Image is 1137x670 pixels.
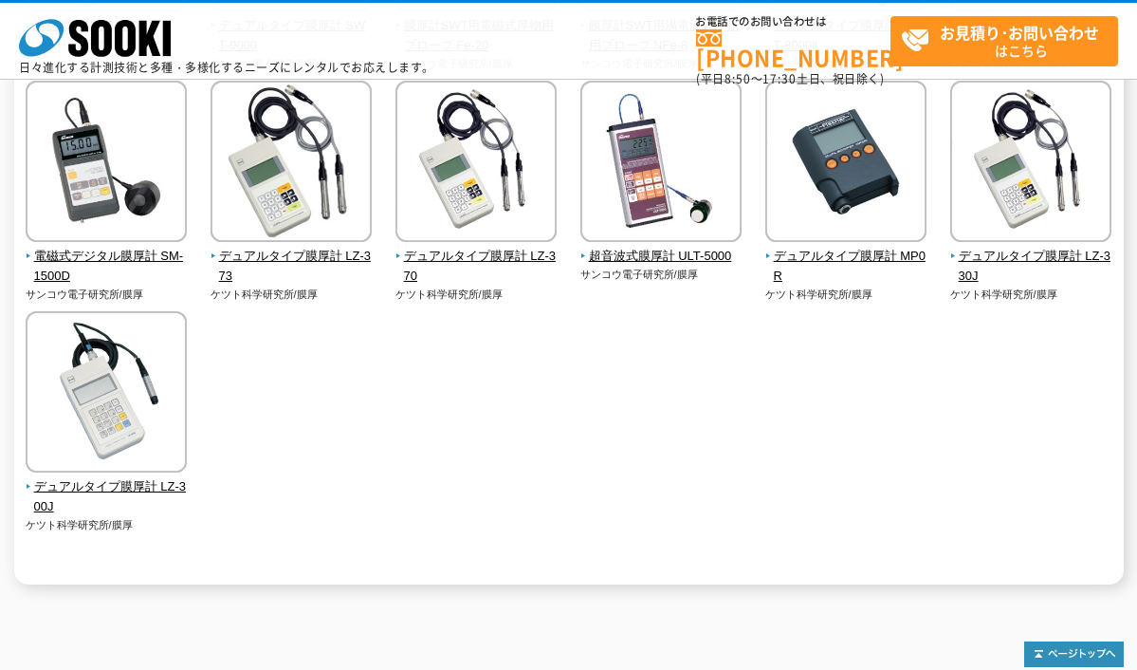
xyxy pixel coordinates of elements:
span: 8:50 [724,70,751,87]
a: デュアルタイプ膜厚計 LZ-330J [950,229,1112,286]
img: デュアルタイプ膜厚計 LZ-370 [395,81,557,247]
span: デュアルタイプ膜厚計 LZ-373 [211,247,373,287]
span: はこちら [901,17,1117,65]
a: 超音波式膜厚計 ULT-5000 [580,229,743,267]
a: デュアルタイプ膜厚計 LZ-373 [211,229,373,286]
p: 日々進化する計測技術と多種・多様化するニーズにレンタルでお応えします。 [19,62,434,73]
img: デュアルタイプ膜厚計 LZ-330J [950,81,1111,247]
a: デュアルタイプ膜厚計 LZ-370 [395,229,558,286]
p: ケツト科学研究所/膜厚 [211,287,373,303]
a: 電磁式デジタル膜厚計 SM-1500D [26,229,188,286]
strong: お見積り･お問い合わせ [940,21,1099,44]
img: デュアルタイプ膜厚計 MP0R [765,81,926,247]
p: ケツト科学研究所/膜厚 [395,287,558,303]
img: デュアルタイプ膜厚計 LZ-373 [211,81,372,247]
img: 超音波式膜厚計 ULT-5000 [580,81,742,247]
span: お電話でのお問い合わせは [696,16,890,28]
a: [PHONE_NUMBER] [696,29,890,68]
span: (平日 ～ 土日、祝日除く) [696,70,884,87]
a: デュアルタイプ膜厚計 MP0R [765,229,927,286]
img: トップページへ [1024,642,1124,667]
a: デュアルタイプ膜厚計 LZ-300J [26,459,188,516]
span: 17:30 [762,70,797,87]
p: ケツト科学研究所/膜厚 [26,517,188,533]
span: 電磁式デジタル膜厚計 SM-1500D [26,247,188,287]
span: デュアルタイプ膜厚計 LZ-330J [950,247,1112,287]
p: ケツト科学研究所/膜厚 [765,287,927,303]
img: 電磁式デジタル膜厚計 SM-1500D [26,81,187,247]
span: デュアルタイプ膜厚計 LZ-300J [26,477,188,517]
img: デュアルタイプ膜厚計 LZ-300J [26,311,187,477]
span: デュアルタイプ膜厚計 MP0R [765,247,927,287]
p: サンコウ電子研究所/膜厚 [580,267,743,283]
span: 超音波式膜厚計 ULT-5000 [580,247,743,267]
p: サンコウ電子研究所/膜厚 [26,287,188,303]
p: ケツト科学研究所/膜厚 [950,287,1112,303]
a: お見積り･お問い合わせはこちら [890,16,1118,66]
span: デュアルタイプ膜厚計 LZ-370 [395,247,558,287]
